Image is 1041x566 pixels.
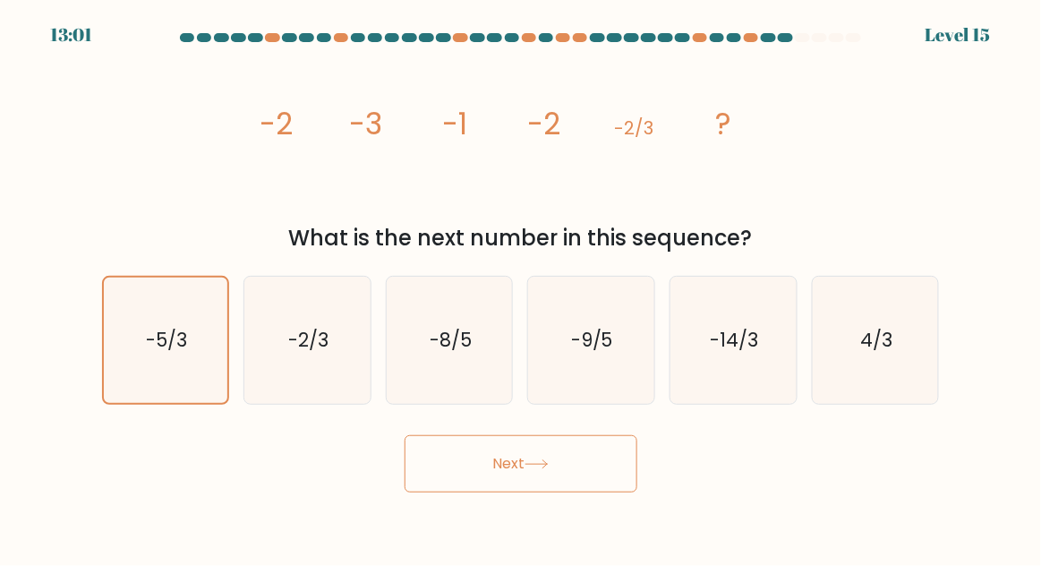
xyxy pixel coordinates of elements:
text: -2/3 [288,327,329,353]
text: -9/5 [572,327,614,353]
div: Level 15 [926,21,991,48]
text: -8/5 [430,327,472,353]
tspan: -3 [348,103,381,145]
text: -14/3 [711,327,759,353]
tspan: ? [715,103,731,145]
button: Next [405,435,637,493]
tspan: -1 [442,103,467,145]
div: What is the next number in this sequence? [113,222,929,254]
tspan: -2 [259,103,292,145]
tspan: -2/3 [614,116,653,141]
text: -5/3 [146,327,187,353]
div: 13:01 [50,21,92,48]
tspan: -2 [527,103,560,145]
text: 4/3 [861,327,893,353]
